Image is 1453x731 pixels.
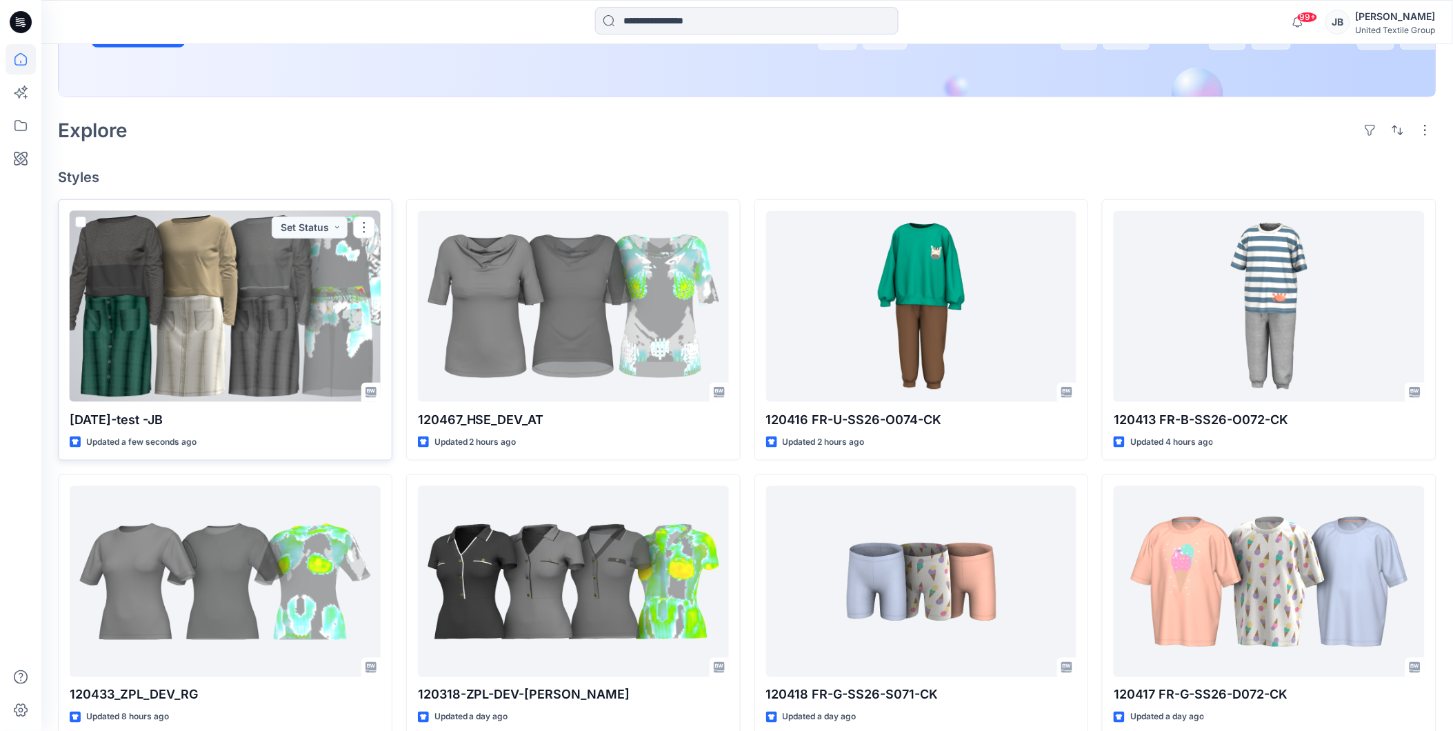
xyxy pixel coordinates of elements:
p: Updated 4 hours ago [1130,435,1213,450]
p: 120416 FR-U-SS26-O074-CK [766,410,1077,430]
p: 120318-ZPL-DEV-[PERSON_NAME] [418,685,729,705]
div: [PERSON_NAME] [1356,8,1436,25]
p: Updated a day ago [1130,710,1204,725]
p: 120433_ZPL_DEV_RG [70,685,381,705]
h2: Explore [58,119,128,141]
a: 120418 FR-G-SS26-S071-CK [766,486,1077,677]
p: 120418 FR-G-SS26-S071-CK [766,685,1077,705]
p: Updated a day ago [434,710,508,725]
a: 120417 FR-G-SS26-D072-CK [1114,486,1425,677]
p: Updated 2 hours ago [783,435,865,450]
a: 2025.09.24-test -JB [70,211,381,402]
p: Updated 2 hours ago [434,435,517,450]
a: 120416 FR-U-SS26-O074-CK [766,211,1077,402]
a: 120433_ZPL_DEV_RG [70,486,381,677]
a: 120467_HSE_DEV_AT [418,211,729,402]
p: Updated a few seconds ago [86,435,197,450]
p: 120467_HSE_DEV_AT [418,410,729,430]
a: 120413 FR-B-SS26-O072-CK [1114,211,1425,402]
div: United Textile Group [1356,25,1436,35]
span: 99+ [1297,12,1318,23]
h4: Styles [58,169,1436,186]
a: 120318-ZPL-DEV-BD-JB [418,486,729,677]
p: [DATE]-test -JB [70,410,381,430]
div: JB [1325,10,1350,34]
p: 120417 FR-G-SS26-D072-CK [1114,685,1425,705]
p: 120413 FR-B-SS26-O072-CK [1114,410,1425,430]
p: Updated a day ago [783,710,856,725]
p: Updated 8 hours ago [86,710,169,725]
